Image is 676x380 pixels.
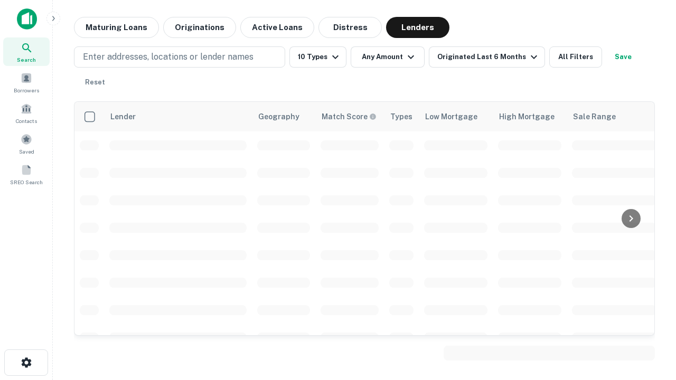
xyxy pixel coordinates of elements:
span: SREO Search [10,178,43,186]
div: Low Mortgage [425,110,477,123]
button: 10 Types [289,46,346,68]
h6: Match Score [322,111,374,122]
span: Borrowers [14,86,39,94]
img: capitalize-icon.png [17,8,37,30]
iframe: Chat Widget [623,296,676,346]
button: Any Amount [351,46,425,68]
div: Sale Range [573,110,616,123]
button: Save your search to get updates of matches that match your search criteria. [606,46,640,68]
span: Search [17,55,36,64]
th: High Mortgage [493,102,567,131]
div: Geography [258,110,299,123]
div: Lender [110,110,136,123]
button: Originations [163,17,236,38]
span: Contacts [16,117,37,125]
button: Lenders [386,17,449,38]
th: Low Mortgage [419,102,493,131]
a: Borrowers [3,68,50,97]
th: Lender [104,102,252,131]
div: High Mortgage [499,110,555,123]
button: Originated Last 6 Months [429,46,545,68]
a: Search [3,37,50,66]
button: Reset [78,72,112,93]
div: Originated Last 6 Months [437,51,540,63]
div: Types [390,110,412,123]
a: SREO Search [3,160,50,188]
button: Distress [318,17,382,38]
th: Sale Range [567,102,662,131]
a: Saved [3,129,50,158]
th: Capitalize uses an advanced AI algorithm to match your search with the best lender. The match sco... [315,102,384,131]
button: All Filters [549,46,602,68]
button: Active Loans [240,17,314,38]
p: Enter addresses, locations or lender names [83,51,253,63]
button: Enter addresses, locations or lender names [74,46,285,68]
button: Maturing Loans [74,17,159,38]
th: Geography [252,102,315,131]
span: Saved [19,147,34,156]
th: Types [384,102,419,131]
a: Contacts [3,99,50,127]
div: Capitalize uses an advanced AI algorithm to match your search with the best lender. The match sco... [322,111,377,122]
